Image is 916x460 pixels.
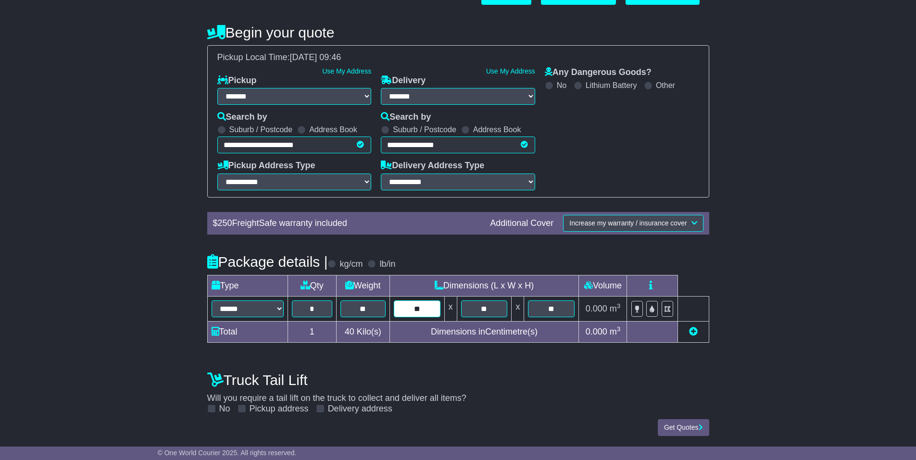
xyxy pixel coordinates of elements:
[381,75,426,86] label: Delivery
[158,449,297,457] span: © One World Courier 2025. All rights reserved.
[336,275,389,296] td: Weight
[545,67,652,78] label: Any Dangerous Goods?
[219,404,230,414] label: No
[473,125,521,134] label: Address Book
[381,112,431,123] label: Search by
[617,302,621,310] sup: 3
[290,52,341,62] span: [DATE] 09:46
[218,218,232,228] span: 250
[444,296,457,321] td: x
[207,254,328,270] h4: Package details |
[569,219,687,227] span: Increase my warranty / insurance cover
[217,161,315,171] label: Pickup Address Type
[207,275,288,296] td: Type
[250,404,309,414] label: Pickup address
[322,67,371,75] a: Use My Address
[557,81,566,90] label: No
[617,325,621,333] sup: 3
[288,321,336,342] td: 1
[345,327,354,336] span: 40
[207,321,288,342] td: Total
[563,215,703,232] button: Increase my warranty / insurance cover
[658,419,709,436] button: Get Quotes
[656,81,675,90] label: Other
[586,81,637,90] label: Lithium Battery
[288,275,336,296] td: Qty
[610,327,621,336] span: m
[379,259,395,270] label: lb/in
[207,372,709,388] h4: Truck Tail Lift
[213,52,704,63] div: Pickup Local Time:
[217,75,257,86] label: Pickup
[485,218,558,229] div: Additional Cover
[393,125,456,134] label: Suburb / Postcode
[586,304,607,313] span: 0.000
[229,125,293,134] label: Suburb / Postcode
[689,327,698,336] a: Add new item
[610,304,621,313] span: m
[208,218,486,229] div: $ FreightSafe warranty included
[309,125,357,134] label: Address Book
[512,296,524,321] td: x
[486,67,535,75] a: Use My Address
[389,321,579,342] td: Dimensions in Centimetre(s)
[207,25,709,40] h4: Begin your quote
[381,161,484,171] label: Delivery Address Type
[202,367,714,414] div: Will you require a tail lift on the truck to collect and deliver all items?
[579,275,627,296] td: Volume
[336,321,389,342] td: Kilo(s)
[339,259,363,270] label: kg/cm
[586,327,607,336] span: 0.000
[389,275,579,296] td: Dimensions (L x W x H)
[328,404,392,414] label: Delivery address
[217,112,267,123] label: Search by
